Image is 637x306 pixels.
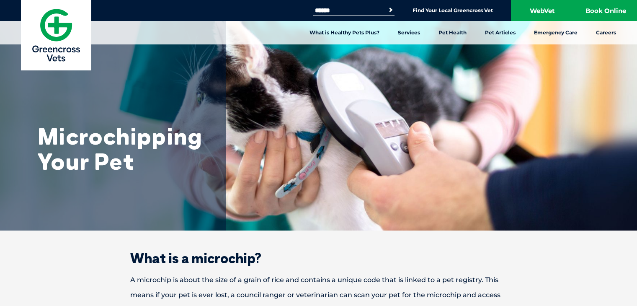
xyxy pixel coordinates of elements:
a: Pet Health [429,21,476,44]
a: Services [389,21,429,44]
h1: Microchipping Your Pet [38,124,205,174]
h2: What is a microchip? [101,252,536,265]
a: What is Healthy Pets Plus? [300,21,389,44]
a: Find Your Local Greencross Vet [413,7,493,14]
a: Pet Articles [476,21,525,44]
button: Search [387,6,395,14]
a: Emergency Care [525,21,587,44]
a: Careers [587,21,625,44]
